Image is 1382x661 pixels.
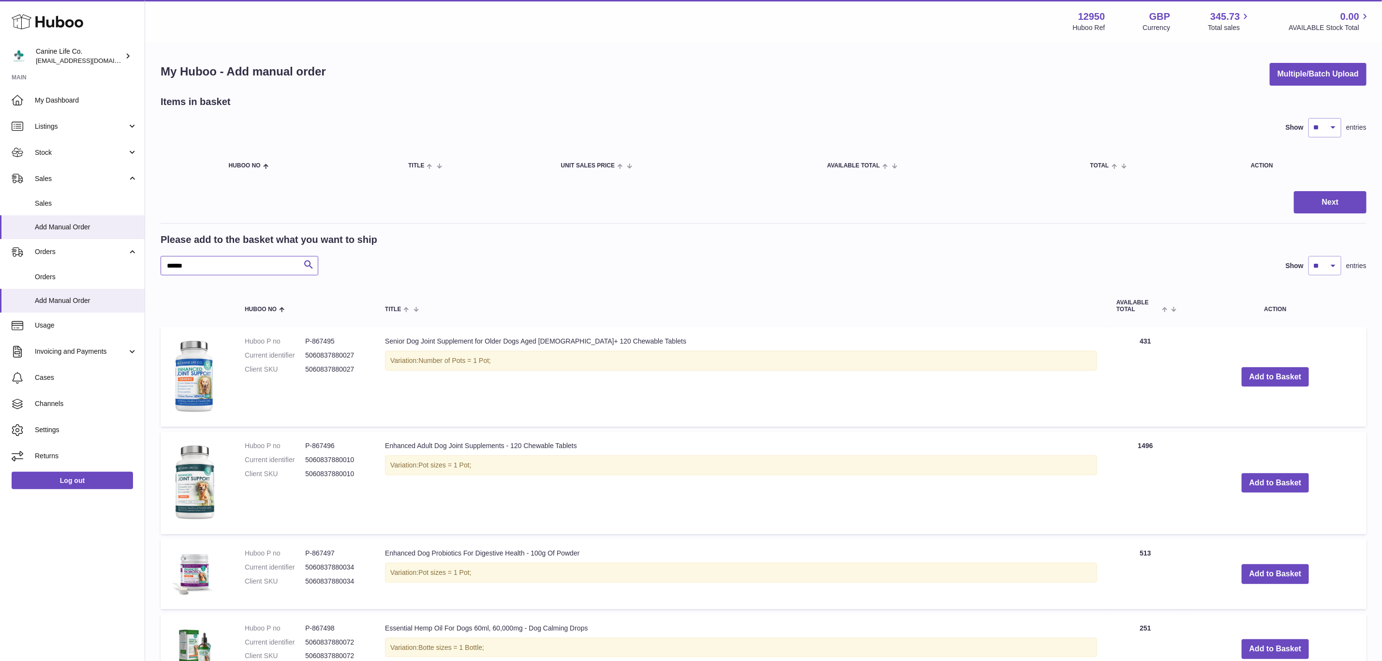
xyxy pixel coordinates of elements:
button: Add to Basket [1242,564,1309,584]
div: Action [1251,163,1357,169]
dt: Current identifier [245,563,305,572]
span: Unit Sales Price [561,163,615,169]
button: Add to Basket [1242,367,1309,387]
div: Canine Life Co. [36,47,123,65]
dd: P-867495 [305,337,366,346]
dt: Client SKU [245,651,305,661]
dd: 5060837880027 [305,365,366,374]
span: Number of Pots = 1 Pot; [418,357,491,364]
dd: P-867496 [305,441,366,451]
span: Title [408,163,424,169]
dt: Huboo P no [245,441,305,451]
span: Total sales [1208,23,1251,32]
span: Listings [35,122,127,131]
span: My Dashboard [35,96,137,105]
dd: P-867497 [305,549,366,558]
td: Senior Dog Joint Supplement for Older Dogs Aged [DEMOGRAPHIC_DATA]+ 120 Chewable Tablets [375,327,1107,427]
dt: Client SKU [245,577,305,586]
span: Botte sizes = 1 Bottle; [418,644,484,651]
h1: My Huboo - Add manual order [161,64,326,79]
div: Huboo Ref [1073,23,1105,32]
span: AVAILABLE Stock Total [1289,23,1370,32]
span: Cases [35,373,137,382]
img: Senior Dog Joint Supplement for Older Dogs Aged 8+ 120 Chewable Tablets [170,337,219,415]
img: Enhanced Dog Probiotics For Digestive Health - 100g Of Powder [170,549,219,597]
span: Invoicing and Payments [35,347,127,356]
img: internalAdmin-12950@internal.huboo.com [12,49,26,63]
td: 513 [1107,539,1184,609]
div: Currency [1143,23,1171,32]
h2: Please add to the basket what you want to ship [161,233,377,246]
span: Add Manual Order [35,296,137,305]
dt: Current identifier [245,638,305,647]
dd: 5060837880034 [305,563,366,572]
span: Orders [35,247,127,256]
span: Stock [35,148,127,157]
strong: GBP [1149,10,1170,23]
div: Variation: [385,455,1097,475]
div: Variation: [385,563,1097,583]
a: Log out [12,472,133,489]
span: entries [1346,123,1367,132]
span: Sales [35,199,137,208]
span: 345.73 [1210,10,1240,23]
a: 0.00 AVAILABLE Stock Total [1289,10,1370,32]
dt: Current identifier [245,351,305,360]
label: Show [1286,261,1304,270]
dd: 5060837880072 [305,638,366,647]
dt: Current identifier [245,455,305,465]
div: Variation: [385,351,1097,371]
span: Add Manual Order [35,223,137,232]
td: 431 [1107,327,1184,427]
span: entries [1346,261,1367,270]
dt: Huboo P no [245,337,305,346]
span: Pot sizes = 1 Pot; [418,461,471,469]
dd: 5060837880072 [305,651,366,661]
strong: 12950 [1078,10,1105,23]
dd: 5060837880027 [305,351,366,360]
a: 345.73 Total sales [1208,10,1251,32]
button: Next [1294,191,1367,214]
img: Enhanced Adult Dog Joint Supplements - 120 Chewable Tablets [170,441,219,522]
dd: P-867498 [305,624,366,633]
span: Usage [35,321,137,330]
div: Variation: [385,638,1097,658]
dd: 5060837880034 [305,577,366,586]
span: Pot sizes = 1 Pot; [418,569,471,576]
button: Multiple/Batch Upload [1270,63,1367,86]
td: 1496 [1107,432,1184,534]
dt: Client SKU [245,365,305,374]
th: Action [1184,290,1367,322]
dt: Client SKU [245,469,305,479]
span: 0.00 [1340,10,1359,23]
span: AVAILABLE Total [827,163,880,169]
span: Channels [35,399,137,408]
span: Sales [35,174,127,183]
span: [EMAIL_ADDRESS][DOMAIN_NAME] [36,57,142,64]
dd: 5060837880010 [305,469,366,479]
dd: 5060837880010 [305,455,366,465]
span: Huboo no [245,306,277,313]
span: Settings [35,425,137,435]
h2: Items in basket [161,95,231,108]
span: Title [385,306,401,313]
td: Enhanced Adult Dog Joint Supplements - 120 Chewable Tablets [375,432,1107,534]
span: Orders [35,272,137,282]
dt: Huboo P no [245,624,305,633]
span: Huboo no [229,163,261,169]
span: AVAILABLE Total [1116,300,1159,312]
dt: Huboo P no [245,549,305,558]
label: Show [1286,123,1304,132]
button: Add to Basket [1242,473,1309,493]
span: Returns [35,451,137,461]
button: Add to Basket [1242,639,1309,659]
td: Enhanced Dog Probiotics For Digestive Health - 100g Of Powder [375,539,1107,609]
span: Total [1090,163,1109,169]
